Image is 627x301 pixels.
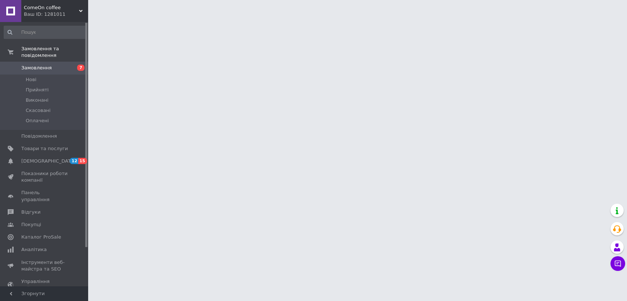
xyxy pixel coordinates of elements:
span: Оплачені [26,117,49,124]
span: ComeOn coffee [24,4,79,11]
span: Управління сайтом [21,278,68,291]
input: Пошук [4,26,86,39]
div: Ваш ID: 1281011 [24,11,88,18]
span: Скасовані [26,107,51,114]
span: Повідомлення [21,133,57,139]
span: Прийняті [26,87,48,93]
span: 7 [77,65,84,71]
span: Показники роботи компанії [21,170,68,184]
span: Каталог ProSale [21,234,61,240]
span: Відгуки [21,209,40,215]
span: 12 [70,158,78,164]
span: Замовлення [21,65,52,71]
span: Виконані [26,97,48,104]
span: Аналітика [21,246,47,253]
button: Чат з покупцем [610,256,625,271]
span: Замовлення та повідомлення [21,46,88,59]
span: Панель управління [21,189,68,203]
span: Покупці [21,221,41,228]
span: Інструменти веб-майстра та SEO [21,259,68,272]
span: Товари та послуги [21,145,68,152]
span: [DEMOGRAPHIC_DATA] [21,158,76,164]
span: Нові [26,76,36,83]
span: 15 [78,158,87,164]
